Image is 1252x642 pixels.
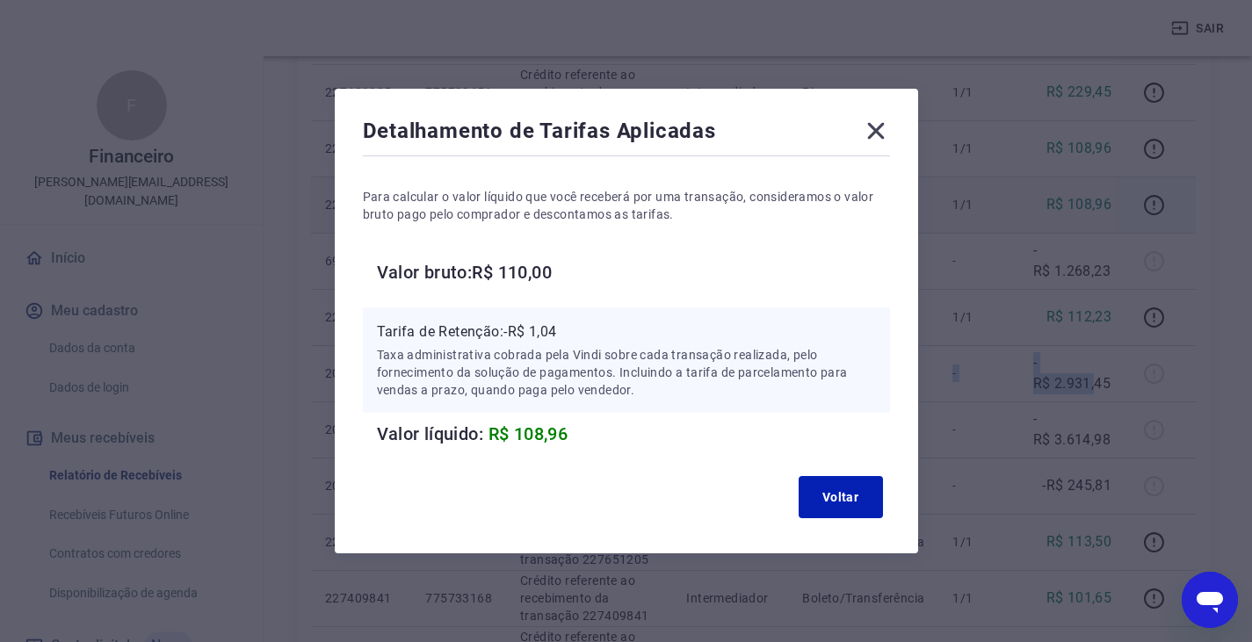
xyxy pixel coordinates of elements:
[377,346,876,399] p: Taxa administrativa cobrada pela Vindi sobre cada transação realizada, pelo fornecimento da soluç...
[363,188,890,223] p: Para calcular o valor líquido que você receberá por uma transação, consideramos o valor bruto pag...
[799,476,883,518] button: Voltar
[377,321,876,343] p: Tarifa de Retenção: -R$ 1,04
[377,258,890,286] h6: Valor bruto: R$ 110,00
[1182,572,1238,628] iframe: Botão para abrir a janela de mensagens
[377,420,890,448] h6: Valor líquido:
[488,423,568,444] span: R$ 108,96
[363,117,890,152] div: Detalhamento de Tarifas Aplicadas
